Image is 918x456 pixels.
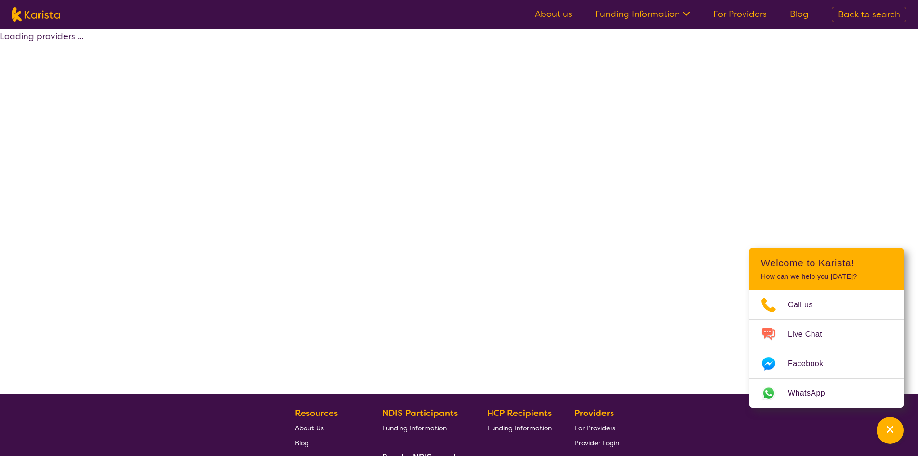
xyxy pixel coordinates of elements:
ul: Choose channel [749,290,904,408]
span: WhatsApp [788,386,837,401]
a: Blog [295,435,359,450]
span: Blog [295,439,309,447]
a: For Providers [574,420,619,435]
a: Blog [790,8,809,20]
span: For Providers [574,424,615,432]
b: NDIS Participants [382,407,458,419]
span: Facebook [788,357,835,371]
a: Funding Information [382,420,465,435]
span: Funding Information [487,424,552,432]
span: Live Chat [788,327,834,342]
div: Channel Menu [749,248,904,408]
a: For Providers [713,8,767,20]
a: Funding Information [595,8,690,20]
b: HCP Recipients [487,407,552,419]
span: About Us [295,424,324,432]
a: Web link opens in a new tab. [749,379,904,408]
h2: Welcome to Karista! [761,257,892,269]
b: Providers [574,407,614,419]
span: Call us [788,298,825,312]
span: Funding Information [382,424,447,432]
button: Channel Menu [877,417,904,444]
span: Provider Login [574,439,619,447]
p: How can we help you [DATE]? [761,273,892,281]
a: About us [535,8,572,20]
img: Karista logo [12,7,60,22]
a: About Us [295,420,359,435]
b: Resources [295,407,338,419]
a: Provider Login [574,435,619,450]
a: Back to search [832,7,906,22]
a: Funding Information [487,420,552,435]
span: Back to search [838,9,900,20]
